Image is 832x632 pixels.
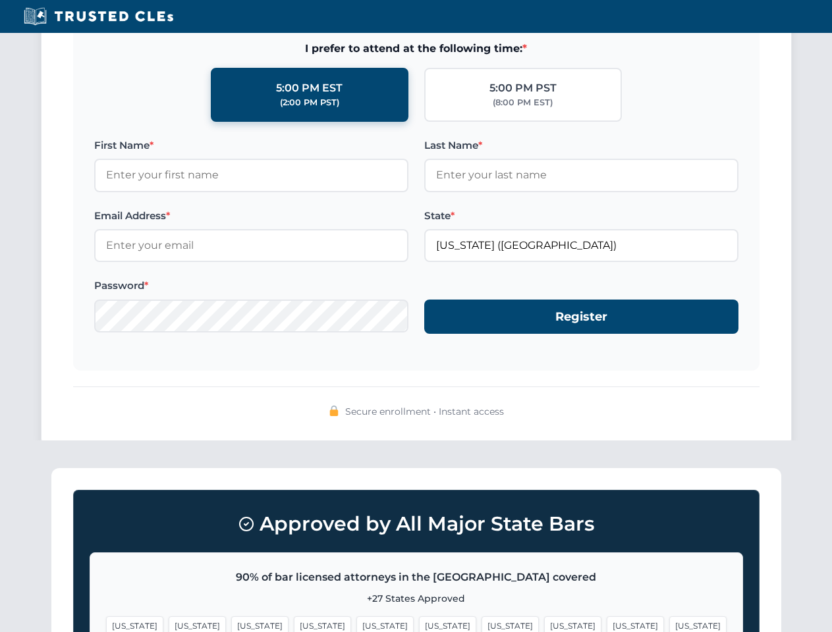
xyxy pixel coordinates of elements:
[94,229,408,262] input: Enter your email
[424,138,738,153] label: Last Name
[106,591,727,606] p: +27 States Approved
[493,96,553,109] div: (8:00 PM EST)
[424,159,738,192] input: Enter your last name
[424,208,738,224] label: State
[489,80,557,97] div: 5:00 PM PST
[20,7,177,26] img: Trusted CLEs
[345,404,504,419] span: Secure enrollment • Instant access
[329,406,339,416] img: 🔒
[94,208,408,224] label: Email Address
[276,80,343,97] div: 5:00 PM EST
[280,96,339,109] div: (2:00 PM PST)
[106,569,727,586] p: 90% of bar licensed attorneys in the [GEOGRAPHIC_DATA] covered
[424,229,738,262] input: California (CA)
[90,506,743,542] h3: Approved by All Major State Bars
[424,300,738,334] button: Register
[94,40,738,57] span: I prefer to attend at the following time:
[94,159,408,192] input: Enter your first name
[94,278,408,294] label: Password
[94,138,408,153] label: First Name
